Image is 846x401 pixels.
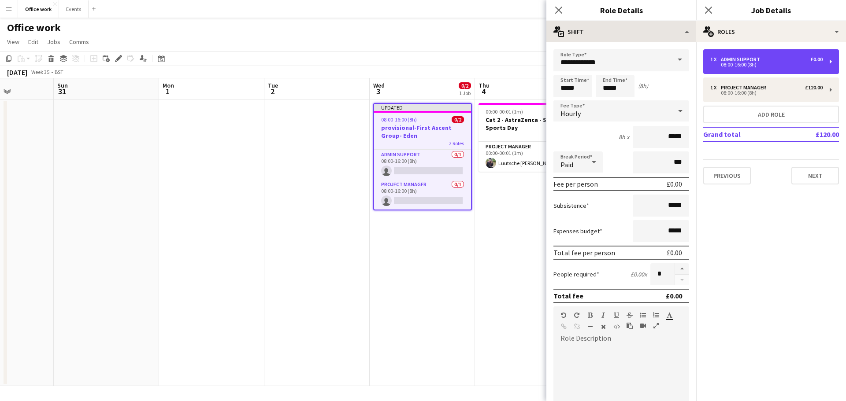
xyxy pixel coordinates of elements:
button: Add role [703,106,839,123]
span: 1 [161,86,174,96]
span: Thu [479,81,490,89]
div: £120.00 [805,85,823,91]
button: Paste as plain text [627,322,633,329]
button: Fullscreen [653,322,659,329]
button: Increase [675,263,689,275]
div: £0.00 [810,56,823,63]
div: 8h x [619,133,629,141]
span: 0/2 [452,116,464,123]
div: £0.00 [667,248,682,257]
label: Expenses budget [553,227,602,235]
label: People required [553,270,599,278]
span: Comms [69,38,89,46]
span: 2 [267,86,278,96]
button: Horizontal Line [587,323,593,330]
label: Subsistence [553,202,589,210]
h3: provisional-First Ascent Group- Eden [374,124,471,140]
div: 1 Job [459,90,471,96]
div: £0.00 [667,180,682,188]
h3: Cat 2 - AstraZenca - School Sports Day [479,116,577,132]
span: Hourly [560,109,581,118]
app-job-card: Updated08:00-16:00 (8h)0/2provisional-First Ascent Group- Eden2 RolesAdmin Support0/108:00-16:00 ... [373,103,472,210]
h3: Role Details [546,4,696,16]
span: 00:00-00:01 (1m) [486,108,523,115]
div: 08:00-16:00 (8h) [710,91,823,95]
div: Total fee per person [553,248,615,257]
span: Edit [28,38,38,46]
div: 1 x [710,56,721,63]
span: 31 [56,86,68,96]
span: 08:00-16:00 (8h) [381,116,417,123]
button: Italic [600,312,606,319]
div: BST [55,69,63,75]
button: Bold [587,312,593,319]
div: Project Manager [721,85,770,91]
td: Grand total [703,127,787,141]
a: Edit [25,36,42,48]
div: 08:00-16:00 (8h) [710,63,823,67]
span: Paid [560,160,573,169]
div: Fee per person [553,180,598,188]
button: Clear Formatting [600,323,606,330]
app-card-role: Admin Support0/108:00-16:00 (8h) [374,150,471,180]
a: View [4,36,23,48]
span: 2 Roles [449,140,464,147]
div: £0.00 x [631,270,647,278]
button: Text Color [666,312,672,319]
h3: Job Details [696,4,846,16]
a: Comms [66,36,93,48]
button: Events [59,0,89,18]
span: Sun [57,81,68,89]
div: Admin Support [721,56,764,63]
td: £120.00 [787,127,839,141]
span: Jobs [47,38,60,46]
button: Unordered List [640,312,646,319]
app-card-role: Project Manager1/100:00-00:01 (1m)Luutsche [PERSON_NAME] [479,142,577,172]
app-job-card: 00:00-00:01 (1m)1/1Cat 2 - AstraZenca - School Sports Day1 RoleProject Manager1/100:00-00:01 (1m)... [479,103,577,172]
span: View [7,38,19,46]
button: Underline [613,312,620,319]
div: Roles [696,21,846,42]
button: Previous [703,167,751,184]
span: Week 35 [29,69,51,75]
button: Undo [560,312,567,319]
button: Office work [18,0,59,18]
span: 0/2 [459,82,471,89]
div: (8h) [638,82,648,90]
div: Updated [374,104,471,111]
span: Mon [163,81,174,89]
button: Redo [574,312,580,319]
span: Wed [373,81,385,89]
div: 1 x [710,85,721,91]
span: Tue [268,81,278,89]
span: 3 [372,86,385,96]
h1: Office work [7,21,61,34]
app-card-role: Project Manager0/108:00-16:00 (8h) [374,180,471,210]
button: HTML Code [613,323,620,330]
button: Next [791,167,839,184]
div: £0.00 [666,291,682,300]
a: Jobs [44,36,64,48]
button: Insert video [640,322,646,329]
button: Ordered List [653,312,659,319]
span: 4 [477,86,490,96]
div: Total fee [553,291,583,300]
button: Strikethrough [627,312,633,319]
div: Shift [546,21,696,42]
div: [DATE] [7,68,27,77]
